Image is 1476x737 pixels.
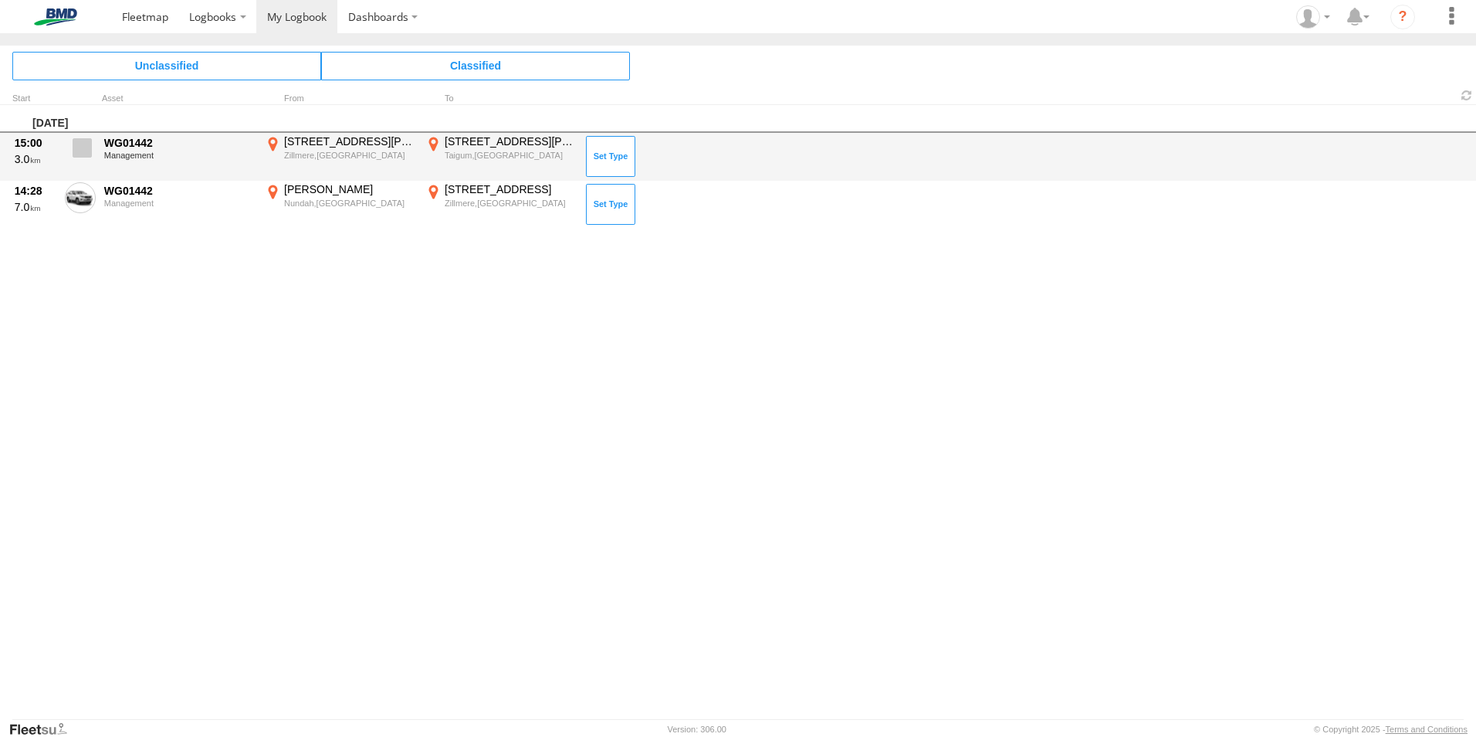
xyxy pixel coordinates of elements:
[586,184,635,224] button: Click to Set
[8,722,80,737] a: Visit our Website
[445,198,575,209] div: Zillmere,[GEOGRAPHIC_DATA]
[15,152,56,166] div: 3.0
[284,134,415,148] div: [STREET_ADDRESS][PERSON_NAME]
[102,95,256,103] div: Asset
[262,134,417,179] label: Click to View Event Location
[1314,725,1468,734] div: © Copyright 2025 -
[1291,5,1336,29] div: Mark Goulevitch
[423,134,577,179] label: Click to View Event Location
[284,198,415,209] div: Nundah,[GEOGRAPHIC_DATA]
[586,136,635,176] button: Click to Set
[284,150,415,161] div: Zillmere,[GEOGRAPHIC_DATA]
[15,200,56,214] div: 7.0
[12,95,59,103] div: Click to Sort
[423,182,577,227] label: Click to View Event Location
[1386,725,1468,734] a: Terms and Conditions
[262,182,417,227] label: Click to View Event Location
[15,136,56,150] div: 15:00
[104,151,254,160] div: Management
[423,95,577,103] div: To
[668,725,726,734] div: Version: 306.00
[1457,88,1476,103] span: Refresh
[15,184,56,198] div: 14:28
[262,95,417,103] div: From
[445,182,575,196] div: [STREET_ADDRESS]
[104,199,254,208] div: Management
[284,182,415,196] div: [PERSON_NAME]
[104,136,254,150] div: WG01442
[12,52,321,80] span: Click to view Unclassified Trips
[321,52,630,80] span: Click to view Classified Trips
[15,8,96,25] img: bmd-logo.svg
[104,184,254,198] div: WG01442
[445,134,575,148] div: [STREET_ADDRESS][PERSON_NAME]
[445,150,575,161] div: Taigum,[GEOGRAPHIC_DATA]
[1390,5,1415,29] i: ?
